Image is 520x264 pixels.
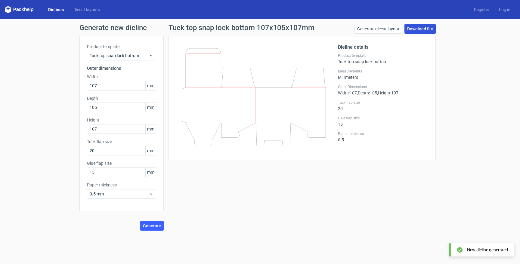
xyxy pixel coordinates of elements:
span: Width : 107 [338,91,357,95]
span: mm [145,103,156,112]
span: mm [145,146,156,155]
label: Tuck flap size [338,100,428,105]
h1: Tuck top snap lock bottom 107x105x107mm [169,24,314,31]
label: Glue flap size [338,116,428,121]
a: Log in [494,7,515,13]
span: mm [145,124,156,134]
label: Glue flap size [87,160,156,166]
h1: Generate new dieline [79,24,441,31]
a: Register [469,7,494,13]
a: Generate diecut layout [354,24,402,34]
span: mm [145,168,156,177]
label: Product template [338,53,428,58]
a: Dielines [43,7,69,13]
label: Outer Dimensions [338,84,428,89]
a: Diecut layouts [69,7,105,13]
span: 0.5 mm [90,191,149,197]
div: Millimeters [338,69,428,80]
label: Paper thickness [87,182,156,188]
label: Tuck flap size [87,139,156,145]
span: Tuck top snap lock bottom [90,53,149,59]
label: Height [87,117,156,123]
label: Paper thickness [338,131,428,136]
div: 20 [338,100,428,111]
span: , Depth : 105 [357,91,377,95]
span: Generate [143,224,161,228]
label: Width [87,74,156,80]
label: Depth [87,95,156,101]
label: Measurements [338,69,428,74]
h3: Outer dimensions [87,65,156,71]
a: Download file [404,24,436,34]
div: Tuck top snap lock bottom [338,53,428,64]
h2: Dieline details [338,44,428,51]
span: mm [145,81,156,90]
div: New dieline generated [467,247,508,253]
span: , Height : 107 [377,91,398,95]
button: Generate [140,221,164,231]
label: Product template [87,44,156,50]
div: 0.5 [338,131,428,142]
div: 15 [338,116,428,127]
